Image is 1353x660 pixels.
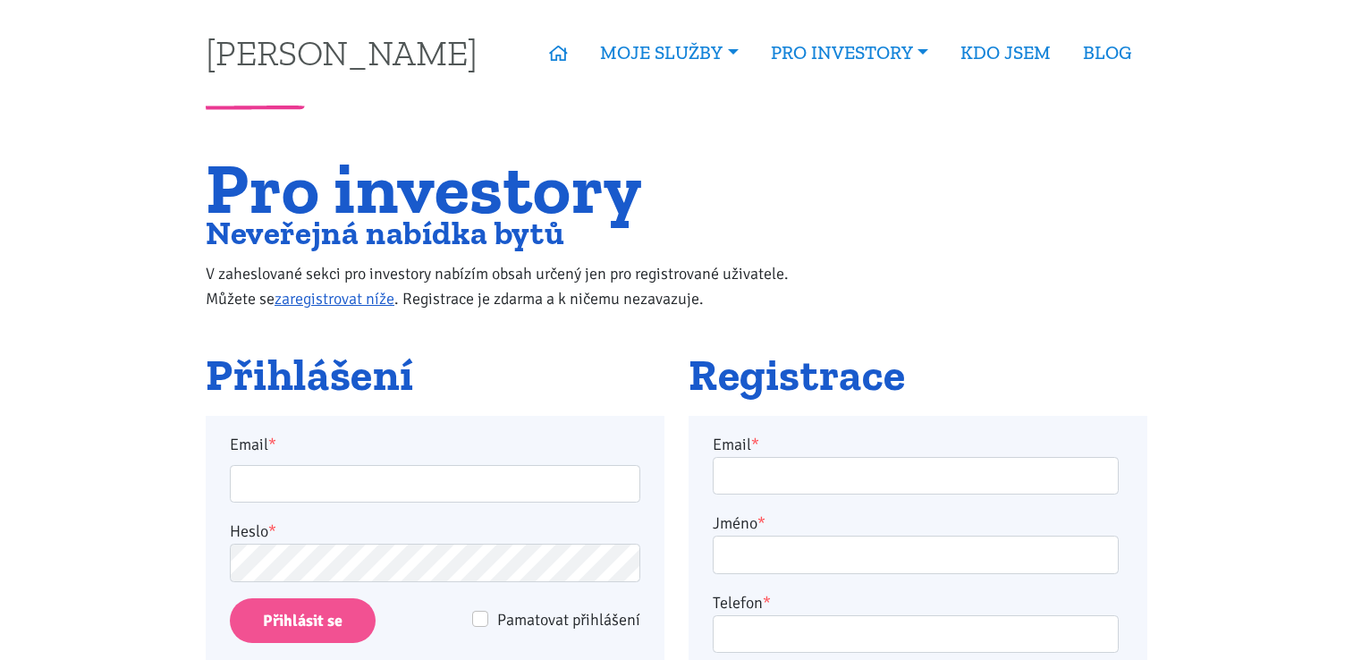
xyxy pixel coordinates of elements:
[230,519,276,544] label: Heslo
[275,289,394,309] a: zaregistrovat níže
[713,590,771,615] label: Telefon
[713,511,765,536] label: Jméno
[218,432,653,457] label: Email
[763,593,771,613] abbr: required
[751,435,759,454] abbr: required
[713,432,759,457] label: Email
[206,261,825,311] p: V zaheslované sekci pro investory nabízím obsah určený jen pro registrované uživatele. Můžete se ...
[206,158,825,218] h1: Pro investory
[497,610,640,630] span: Pamatovat přihlášení
[206,351,664,400] h2: Přihlášení
[944,32,1067,73] a: KDO JSEM
[1067,32,1147,73] a: BLOG
[755,32,944,73] a: PRO INVESTORY
[689,351,1147,400] h2: Registrace
[206,218,825,248] h2: Neveřejná nabídka bytů
[230,598,376,644] input: Přihlásit se
[584,32,754,73] a: MOJE SLUŽBY
[206,35,478,70] a: [PERSON_NAME]
[757,513,765,533] abbr: required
